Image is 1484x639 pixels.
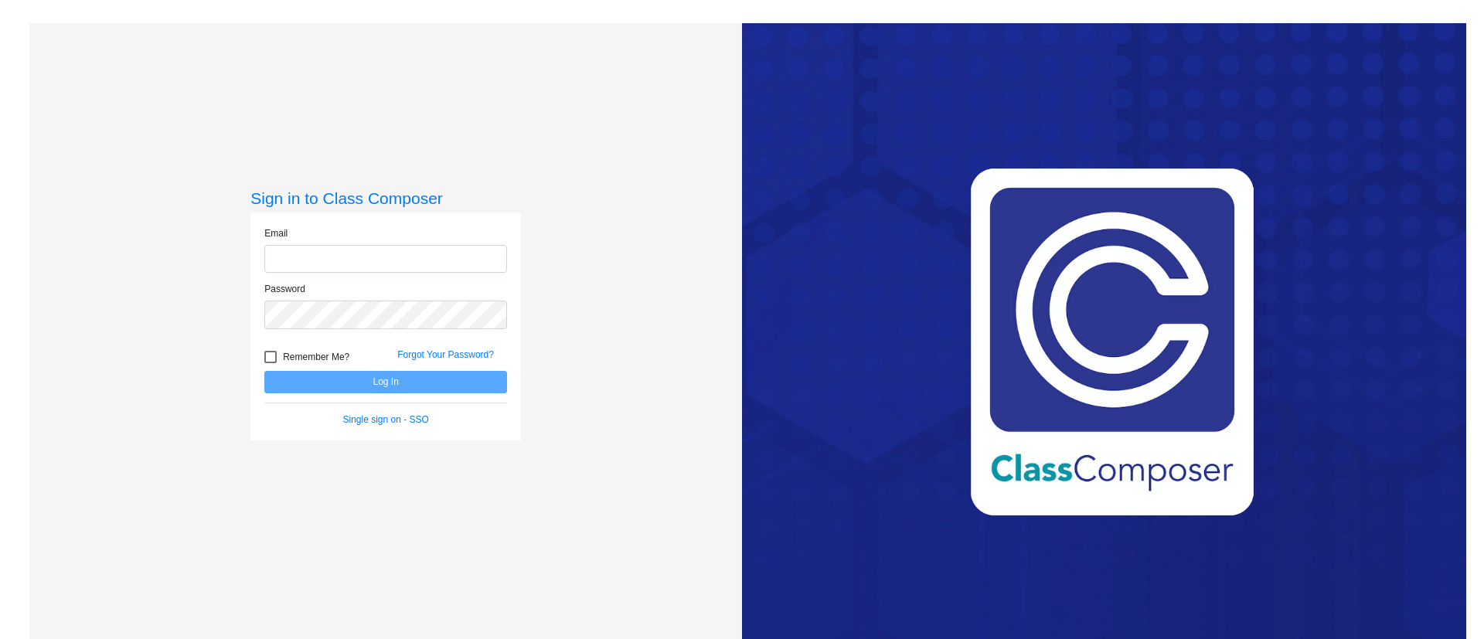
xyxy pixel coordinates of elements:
[264,226,288,240] label: Email
[264,282,305,296] label: Password
[264,371,507,393] button: Log In
[397,349,494,360] a: Forgot Your Password?
[283,348,349,366] span: Remember Me?
[250,189,521,208] h3: Sign in to Class Composer
[343,414,429,425] a: Single sign on - SSO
